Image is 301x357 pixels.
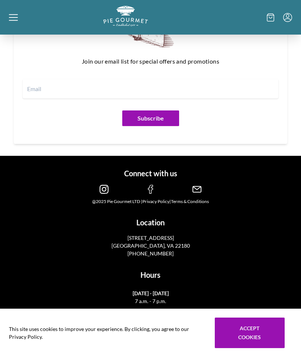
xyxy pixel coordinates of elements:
[11,168,290,179] h1: Connect with us
[146,188,155,195] a: facebook
[11,198,290,205] div: @2025 Pie Gourmet LTD | |
[146,185,155,194] img: facebook
[103,6,148,26] img: logo
[9,325,204,341] span: This site uses cookies to improve your experience. By clicking, you agree to our Privacy Policy.
[192,185,201,194] img: email
[100,188,109,195] a: instagram
[81,234,220,250] a: [STREET_ADDRESS][GEOGRAPHIC_DATA], VA 22180
[103,20,148,28] a: Logo
[142,199,169,204] a: Privacy Policy
[171,199,209,204] a: Terms & Conditions
[127,250,174,257] a: [PHONE_NUMBER]
[215,318,285,348] button: Accept cookies
[192,188,201,195] a: email
[100,185,109,194] img: instagram
[283,13,292,22] button: Menu
[23,55,278,67] p: Join our email list for special offers and promotions
[14,289,287,297] span: [DATE] - [DATE]
[14,297,287,305] span: 7 a.m. - 7 p.m.
[81,242,220,250] p: [GEOGRAPHIC_DATA], VA 22180
[122,110,179,126] button: Subscribe
[81,234,220,242] p: [STREET_ADDRESS]
[23,79,278,99] input: Email
[11,269,290,280] h1: Hours
[11,217,290,228] h1: Location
